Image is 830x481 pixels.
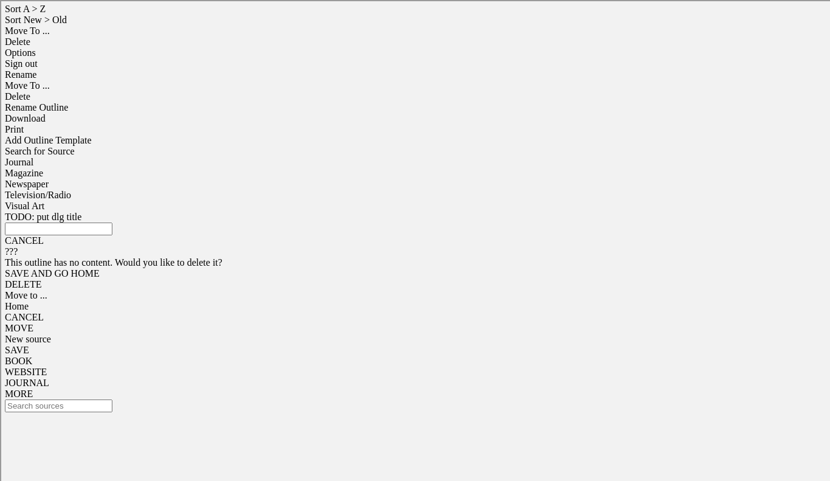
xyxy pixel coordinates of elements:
[5,280,825,291] div: DELETE
[5,390,825,401] div: MORE
[5,169,825,180] div: Magazine
[5,114,825,125] div: Download
[5,158,825,169] div: Journal
[5,213,825,224] div: TODO: put dlg title
[5,202,825,213] div: Visual Art
[5,324,825,335] div: MOVE
[5,71,825,81] div: Rename
[5,38,825,49] div: Delete
[5,5,825,16] div: Sort A > Z
[5,180,825,191] div: Newspaper
[5,313,825,324] div: CANCEL
[5,237,825,247] div: CANCEL
[5,191,825,202] div: Television/Radio
[5,401,112,414] input: Search sources
[5,16,825,27] div: Sort New > Old
[5,49,825,60] div: Options
[5,335,825,346] div: New source
[5,27,825,38] div: Move To ...
[5,368,825,379] div: WEBSITE
[5,92,825,103] div: Delete
[5,269,825,280] div: SAVE AND GO HOME
[5,247,825,258] div: ???
[5,136,825,147] div: Add Outline Template
[5,302,825,313] div: Home
[5,357,825,368] div: BOOK
[5,103,825,114] div: Rename Outline
[5,258,825,269] div: This outline has no content. Would you like to delete it?
[5,379,825,390] div: JOURNAL
[5,147,825,158] div: Search for Source
[5,81,825,92] div: Move To ...
[5,60,825,71] div: Sign out
[5,125,825,136] div: Print
[5,346,825,357] div: SAVE
[5,291,825,302] div: Move to ...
